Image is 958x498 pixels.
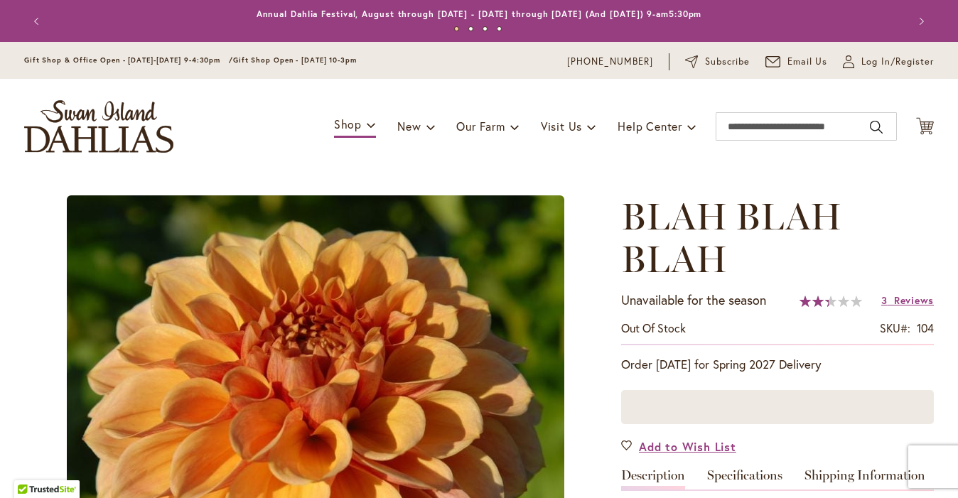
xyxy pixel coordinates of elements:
button: Next [905,7,934,36]
a: 3 Reviews [881,293,934,307]
span: BLAH BLAH BLAH [621,194,841,281]
a: Annual Dahlia Festival, August through [DATE] - [DATE] through [DATE] (And [DATE]) 9-am5:30pm [257,9,702,19]
div: 104 [917,320,934,337]
div: Availability [621,320,686,337]
p: Order [DATE] for Spring 2027 Delivery [621,356,934,373]
button: Previous [24,7,53,36]
p: Unavailable for the season [621,291,766,310]
span: Out of stock [621,320,686,335]
span: Visit Us [541,119,582,134]
a: Description [621,469,685,489]
span: Shop [334,117,362,131]
a: Email Us [765,55,828,69]
a: store logo [24,100,173,153]
div: 47% [800,296,862,307]
span: Gift Shop & Office Open - [DATE]-[DATE] 9-4:30pm / [24,55,233,65]
button: 1 of 4 [454,26,459,31]
a: Shipping Information [804,469,925,489]
a: [PHONE_NUMBER] [567,55,653,69]
span: Gift Shop Open - [DATE] 10-3pm [233,55,357,65]
strong: SKU [880,320,910,335]
span: 3 [881,293,888,307]
span: Add to Wish List [639,438,736,455]
iframe: Launch Accessibility Center [11,448,50,487]
a: Add to Wish List [621,438,736,455]
a: Log In/Register [843,55,934,69]
button: 3 of 4 [483,26,488,31]
span: New [397,119,421,134]
span: Log In/Register [861,55,934,69]
button: 2 of 4 [468,26,473,31]
button: 4 of 4 [497,26,502,31]
span: Our Farm [456,119,505,134]
span: Subscribe [705,55,750,69]
span: Reviews [894,293,934,307]
span: Help Center [618,119,682,134]
a: Specifications [707,469,782,489]
span: Email Us [787,55,828,69]
a: Subscribe [685,55,750,69]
